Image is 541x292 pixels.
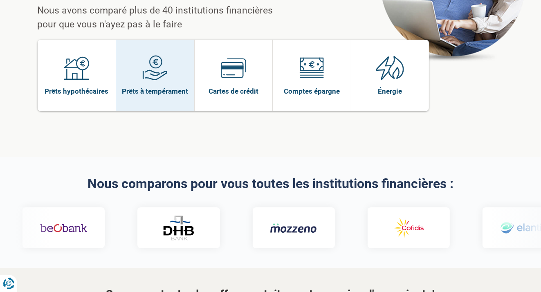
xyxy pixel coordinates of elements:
[40,216,87,240] img: Beobank
[376,55,404,81] img: Énergie
[116,40,194,111] a: Prêts à tempérament Prêts à tempérament
[38,177,504,191] h2: Nous comparons pour vous toutes les institutions financières :
[45,87,108,96] span: Prêts hypothécaires
[195,40,273,111] a: Cartes de crédit Cartes de crédit
[299,55,324,81] img: Comptes épargne
[385,216,432,240] img: Cofidis
[142,55,168,81] img: Prêts à tempérament
[221,55,246,81] img: Cartes de crédit
[284,87,340,96] span: Comptes épargne
[209,87,258,96] span: Cartes de crédit
[162,216,195,240] img: DHB Bank
[378,87,402,96] span: Énergie
[122,87,188,96] span: Prêts à tempérament
[64,55,89,81] img: Prêts hypothécaires
[38,40,116,111] a: Prêts hypothécaires Prêts hypothécaires
[351,40,429,111] a: Énergie Énergie
[38,4,294,31] p: Nous avons comparé plus de 40 institutions financières pour que vous n'ayez pas à le faire
[273,40,351,111] a: Comptes épargne Comptes épargne
[270,223,317,233] img: Mozzeno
